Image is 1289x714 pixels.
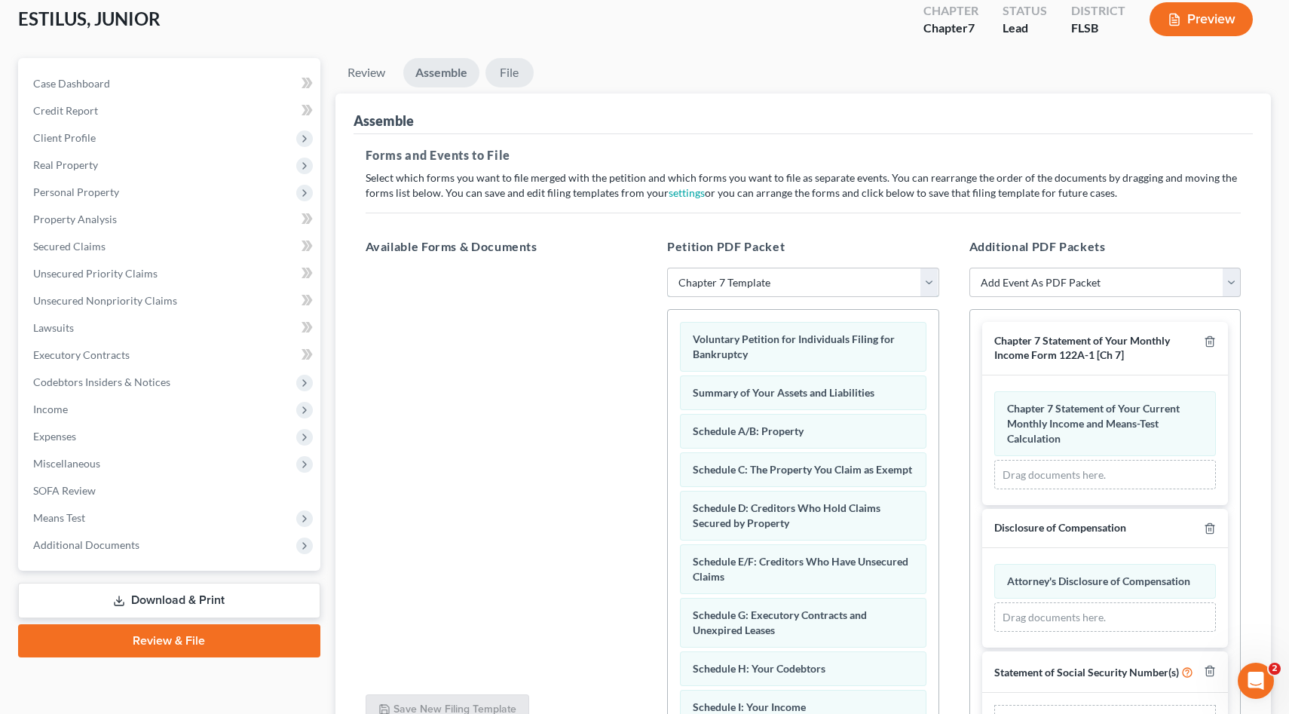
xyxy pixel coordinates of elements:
p: Select which forms you want to file merged with the petition and which forms you want to file as ... [366,170,1242,201]
span: Petition PDF Packet [667,239,785,253]
span: Expenses [33,430,76,443]
div: Lead [1003,20,1047,37]
div: Chapter [923,2,978,20]
span: Schedule E/F: Creditors Who Have Unsecured Claims [693,555,908,583]
a: Credit Report [21,97,320,124]
a: Executory Contracts [21,342,320,369]
a: SOFA Review [21,477,320,504]
span: Property Analysis [33,213,117,225]
span: Schedule A/B: Property [693,424,804,437]
span: Schedule D: Creditors Who Hold Claims Secured by Property [693,501,880,529]
span: Client Profile [33,131,96,144]
a: Unsecured Nonpriority Claims [21,287,320,314]
span: 2 [1269,663,1281,675]
span: Codebtors Insiders & Notices [33,375,170,388]
span: Schedule I: Your Income [693,700,806,713]
span: ESTILUS, JUNIOR [18,8,161,29]
h5: Available Forms & Documents [366,237,638,256]
button: Preview [1150,2,1253,36]
iframe: Intercom live chat [1238,663,1274,699]
span: Unsecured Priority Claims [33,267,158,280]
a: Property Analysis [21,206,320,233]
div: Assemble [354,112,414,130]
span: Chapter 7 Statement of Your Monthly Income Form 122A-1 [Ch 7] [994,334,1170,361]
a: Assemble [403,58,479,87]
span: Executory Contracts [33,348,130,361]
span: Secured Claims [33,240,106,253]
div: Drag documents here. [994,460,1217,490]
div: District [1071,2,1125,20]
h5: Forms and Events to File [366,146,1242,164]
span: Case Dashboard [33,77,110,90]
span: Personal Property [33,185,119,198]
a: Download & Print [18,583,320,618]
div: Status [1003,2,1047,20]
span: Schedule G: Executory Contracts and Unexpired Leases [693,608,867,636]
span: Chapter 7 Statement of Your Current Monthly Income and Means-Test Calculation [1007,402,1180,445]
a: Secured Claims [21,233,320,260]
a: settings [669,186,705,199]
span: Voluntary Petition for Individuals Filing for Bankruptcy [693,332,895,360]
span: Attorney's Disclosure of Compensation [1007,575,1190,587]
a: Lawsuits [21,314,320,342]
span: Real Property [33,158,98,171]
a: Unsecured Priority Claims [21,260,320,287]
span: Summary of Your Assets and Liabilities [693,386,874,399]
span: Additional Documents [33,538,139,551]
div: Chapter [923,20,978,37]
span: Schedule H: Your Codebtors [693,662,825,675]
div: Drag documents here. [994,602,1217,633]
a: File [485,58,534,87]
span: Schedule C: The Property You Claim as Exempt [693,463,912,476]
span: 7 [968,20,975,35]
span: Disclosure of Compensation [994,521,1126,534]
span: Means Test [33,511,85,524]
span: Income [33,403,68,415]
a: Review & File [18,624,320,657]
a: Review [335,58,397,87]
span: Miscellaneous [33,457,100,470]
span: Credit Report [33,104,98,117]
span: SOFA Review [33,484,96,497]
a: Case Dashboard [21,70,320,97]
span: Unsecured Nonpriority Claims [33,294,177,307]
div: FLSB [1071,20,1125,37]
span: Statement of Social Security Number(s) [994,666,1179,679]
span: Lawsuits [33,321,74,334]
h5: Additional PDF Packets [969,237,1242,256]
